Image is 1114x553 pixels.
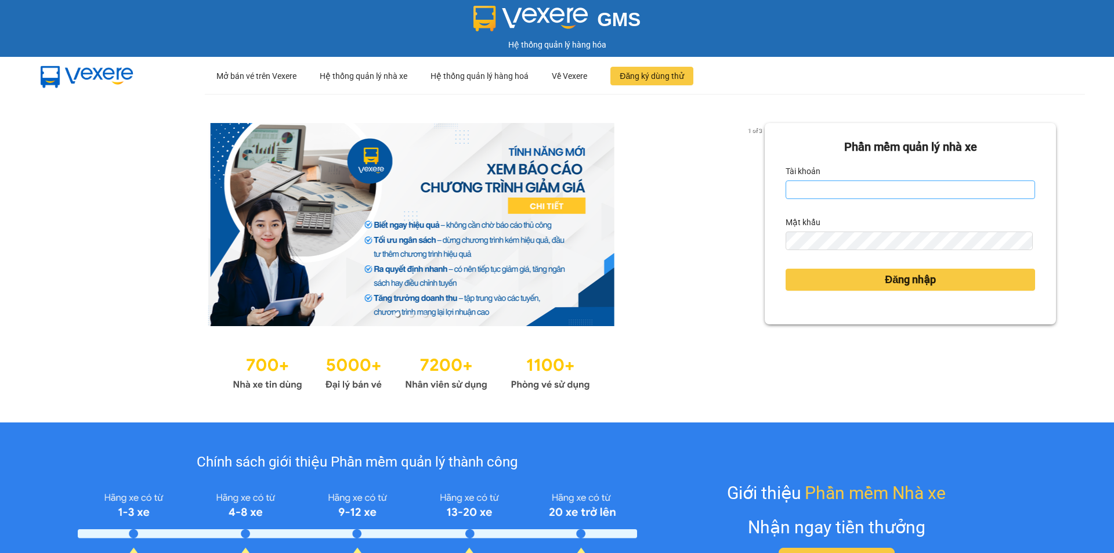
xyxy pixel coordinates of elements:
li: slide item 3 [423,312,428,317]
span: Phần mềm Nhà xe [805,479,946,507]
div: Chính sách giới thiệu Phần mềm quản lý thành công [78,451,636,474]
span: Đăng nhập [885,272,936,288]
div: Giới thiệu [727,479,946,507]
input: Tài khoản [786,180,1035,199]
a: GMS [473,17,641,27]
button: previous slide / item [58,123,74,326]
label: Mật khẩu [786,213,820,232]
div: Nhận ngay tiền thưởng [748,514,925,541]
div: Hệ thống quản lý hàng hoá [431,57,529,95]
div: Hệ thống quản lý nhà xe [320,57,407,95]
li: slide item 2 [409,312,414,317]
li: slide item 1 [395,312,400,317]
img: mbUUG5Q.png [29,57,145,95]
span: Đăng ký dùng thử [620,70,684,82]
div: Hệ thống quản lý hàng hóa [3,38,1111,51]
button: Đăng ký dùng thử [610,67,693,85]
div: Mở bán vé trên Vexere [216,57,296,95]
p: 1 of 3 [744,123,765,138]
div: Phần mềm quản lý nhà xe [786,138,1035,156]
label: Tài khoản [786,162,820,180]
button: Đăng nhập [786,269,1035,291]
input: Mật khẩu [786,232,1032,250]
button: next slide / item [748,123,765,326]
span: GMS [597,9,641,30]
div: Về Vexere [552,57,587,95]
img: logo 2 [473,6,588,31]
img: Statistics.png [233,349,590,393]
